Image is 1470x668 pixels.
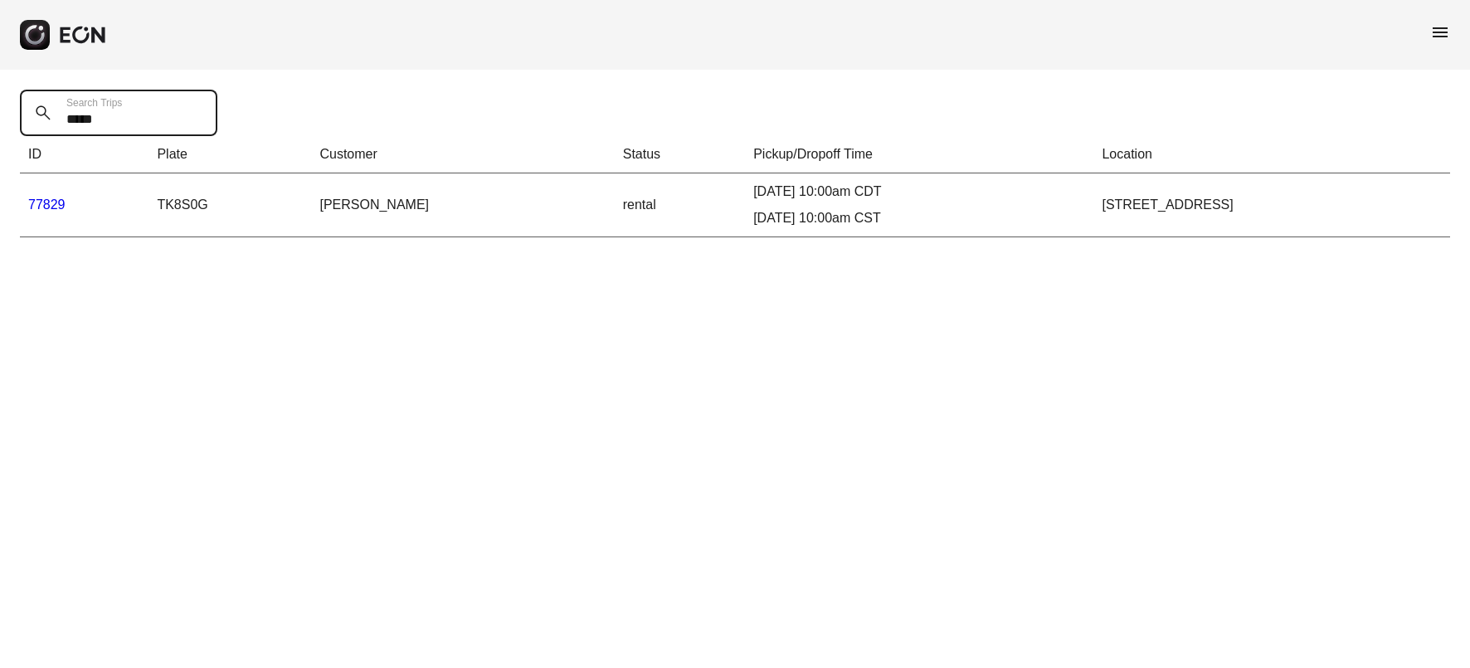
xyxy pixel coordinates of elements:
th: Plate [148,136,311,173]
td: TK8S0G [148,173,311,237]
th: Location [1093,136,1450,173]
span: menu [1430,22,1450,42]
div: [DATE] 10:00am CDT [753,182,1085,202]
th: Pickup/Dropoff Time [745,136,1093,173]
td: [STREET_ADDRESS] [1093,173,1450,237]
div: [DATE] 10:00am CST [753,208,1085,228]
td: [PERSON_NAME] [311,173,614,237]
th: Customer [311,136,614,173]
th: Status [615,136,745,173]
label: Search Trips [66,96,122,110]
a: 77829 [28,197,66,212]
td: rental [615,173,745,237]
th: ID [20,136,148,173]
